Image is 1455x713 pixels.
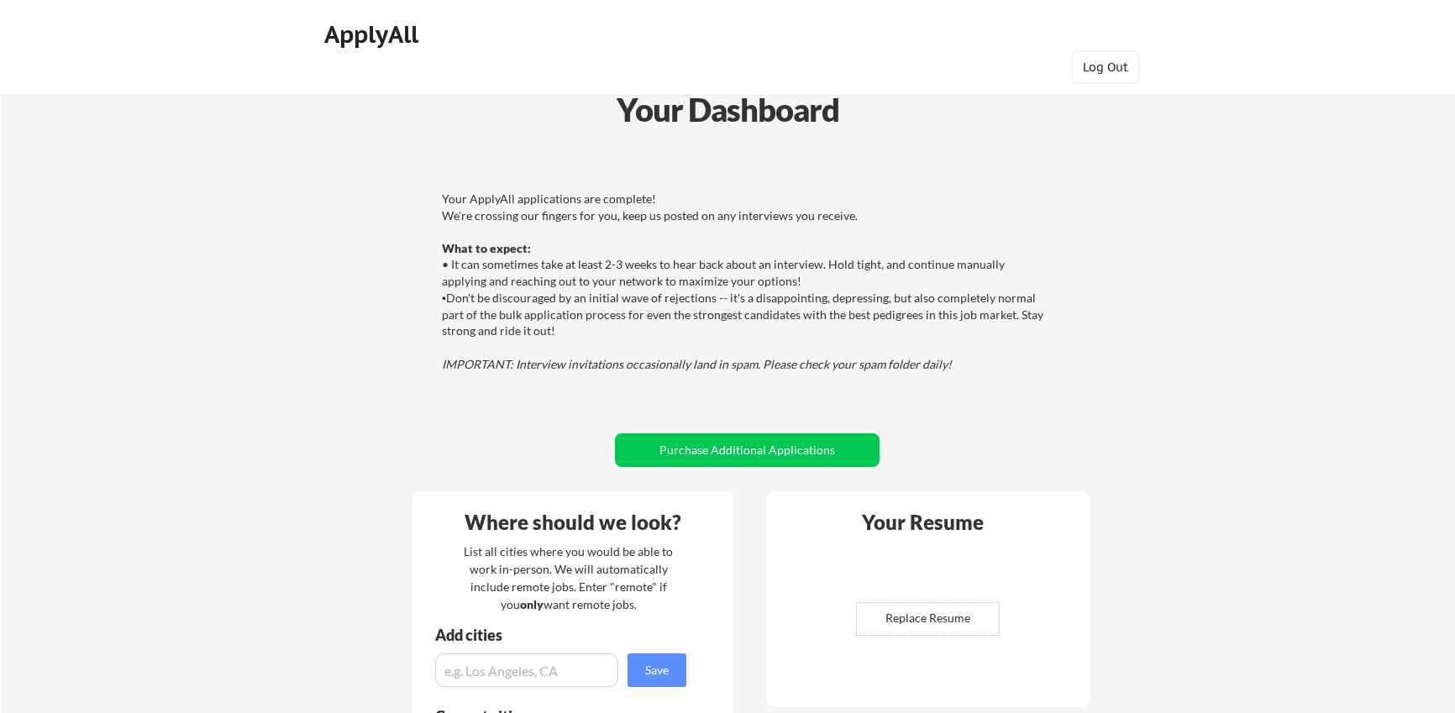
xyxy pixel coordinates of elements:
div: Your ApplyAll applications are complete! We're crossing our fingers for you, keep us posted on an... [442,191,1048,372]
button: Save [628,653,686,687]
div: Where should we look? [417,512,729,532]
div: ApplyAll [324,20,423,49]
button: Purchase Additional Applications [615,433,880,467]
div: Add cities [435,627,691,642]
div: Your Resume [839,512,1006,532]
strong: What to expect: [442,241,531,255]
font: • [442,292,446,305]
div: Your Dashboard [2,86,1455,134]
strong: only [520,597,544,611]
button: Log Out [1072,50,1139,84]
em: IMPORTANT: Interview invitations occasionally land in spam. Please check your spam folder daily! [442,357,952,371]
div: List all cities where you would be able to work in-person. We will automatically include remote j... [453,543,684,613]
input: e.g. Los Angeles, CA [435,653,618,687]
